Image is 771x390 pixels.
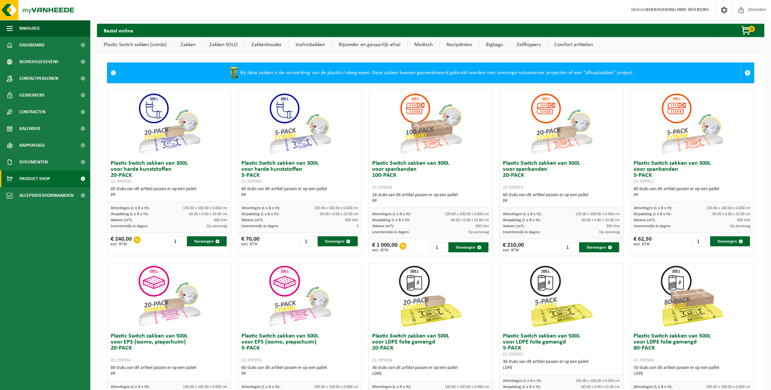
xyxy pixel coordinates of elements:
a: Sluit melding [741,63,754,83]
div: 36 stuks van dit artikel passen er op een pallet [503,359,620,371]
span: Afmetingen (L x B x H): [503,379,542,383]
span: 01-999955 [241,358,261,363]
span: Op aanvraag [599,230,620,234]
span: Verpakking (L x B x H): [634,212,671,216]
span: Verpakking (L x B x H): [111,212,148,216]
a: Medisch [408,37,439,52]
div: Bij deze zakken is de verwerking van de plastics inbegrepen. Deze zakken kunnen gecombineerd gebr... [119,63,741,83]
span: Op aanvraag [207,224,227,228]
span: 40.00 x 0.00 x 20.00 cm [189,212,227,216]
span: 130.00 x 100.00 x 0.000 cm [706,206,751,210]
span: 60.00 x 0.00 x 15.00 cm [581,385,620,389]
div: 60 stuks van dit artikel passen er op een pallet [634,186,751,198]
a: Zakkenhouder [245,37,289,52]
span: Op aanvraag [730,224,751,228]
div: 60 stuks van dit artikel passen er op een pallet [241,186,358,198]
div: 16 stuks van dit artikel passen er op een pallet [372,192,489,204]
span: excl. BTW [111,242,132,246]
div: PP [241,192,358,198]
span: Levertermijn in dagen: [503,230,540,234]
span: Levertermijn in dagen: [111,224,148,228]
span: 01-999956 [111,358,131,363]
span: Verpakking (L x B x H): [503,218,541,222]
input: 1 [561,242,578,252]
h3: Plastic Switch zakken van 500L voor LDPE folie gemengd 80-PACK [634,333,751,363]
span: 190.00 x 100.00 x 0.000 cm [445,385,489,389]
a: Plastic Switch zakken (combi) [97,37,174,52]
span: Afmetingen (L x B x H): [372,212,411,216]
span: 190.00 x 100.00 x 0.000 cm [575,379,620,383]
h3: Plastic Switch zakken van 500L voor EPS (isomo, piepschuim) 5-PACK [241,333,358,363]
span: Contracten [19,104,45,120]
span: Verpakking (L x B x H): [372,218,410,222]
span: Navigatie [19,20,40,37]
span: 01-999963 [503,352,523,357]
span: Levertermijn in dagen: [372,230,409,234]
a: Bigbags [479,37,510,52]
div: 60 stuks van dit artikel passen er op een pallet [111,365,228,377]
span: Gebruikers [19,87,44,104]
span: Volume (m³): [503,224,525,228]
div: PP [634,192,751,198]
div: € 70,00 [241,236,259,246]
span: 60.00 x 0.00 x 23.00 cm [320,212,358,216]
span: 300 liter [606,224,620,228]
img: 01-999954 [397,90,464,157]
div: 50 stuks van dit artikel passen er op een pallet [634,365,751,377]
button: Toevoegen [318,236,357,246]
span: 01-999968 [634,358,654,363]
span: Contactpersonen [19,70,58,87]
div: LDPE [503,365,620,371]
div: PP [111,192,228,198]
img: WB-0240-HPE-GN-50.png [227,66,240,80]
span: Afmetingen (L x B x H): [634,206,672,210]
span: 300 liter [737,218,751,222]
div: LDPE [372,371,489,377]
span: 0 [748,26,755,32]
div: LDPE [634,371,751,377]
span: excl. BTW [503,248,524,252]
span: Volume (m³): [372,224,394,228]
span: Product Shop [19,170,50,187]
a: Bijzonder en gevaarlijk afval [332,37,407,52]
span: 130.00 x 100.00 x 0.000 cm [183,206,227,210]
span: Afmetingen (L x B x H): [372,385,411,389]
div: PP [111,371,228,377]
input: 1 [300,236,317,246]
span: Acceptatievoorwaarden [19,187,74,204]
button: Toevoegen [448,242,488,252]
span: excl. BTW [634,242,652,246]
strong: BOEKHOUDING PARC INTERIORS [646,7,709,12]
div: € 1 000,00 [372,242,398,252]
a: Zakken [174,37,202,52]
span: excl. BTW [372,248,398,252]
span: 01-999949 [241,179,261,184]
button: Toevoegen [579,242,619,252]
div: € 62,50 [634,236,652,246]
span: 190.00 x 100.00 x 0.000 cm [183,385,227,389]
img: 01-999956 [136,263,203,330]
img: 01-999950 [136,90,203,157]
div: 60 stuks van dit artikel passen er op een pallet [111,186,228,198]
span: 40.00 x 0.00 x 23.00 cm [451,218,489,222]
h3: Plastic Switch zakken van 300L voor harde kunststoffen 5-PACK [241,160,358,184]
span: 40.00 x 0.00 x 23.00 cm [581,218,620,222]
img: 01-999955 [266,263,333,330]
span: Afmetingen (L x B x H): [634,385,672,389]
span: Levertermijn in dagen: [634,224,671,228]
div: € 240,00 [111,236,132,246]
a: Zelfkippers [510,37,547,52]
span: Op aanvraag [468,230,489,234]
h2: Bestel online [97,24,140,37]
a: Recipiënten [440,37,479,52]
div: 60 stuks van dit artikel passen er op een pallet [241,365,358,377]
span: Volume (m³): [111,218,132,222]
span: Kalender [19,120,40,137]
img: 01-999949 [266,90,333,157]
span: 300 liter [214,218,227,222]
span: 300 liter [345,218,358,222]
span: Verpakking (L x B x H): [503,385,541,389]
span: Documenten [19,154,48,170]
img: 01-999953 [528,90,595,157]
span: 01-999954 [372,185,392,190]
